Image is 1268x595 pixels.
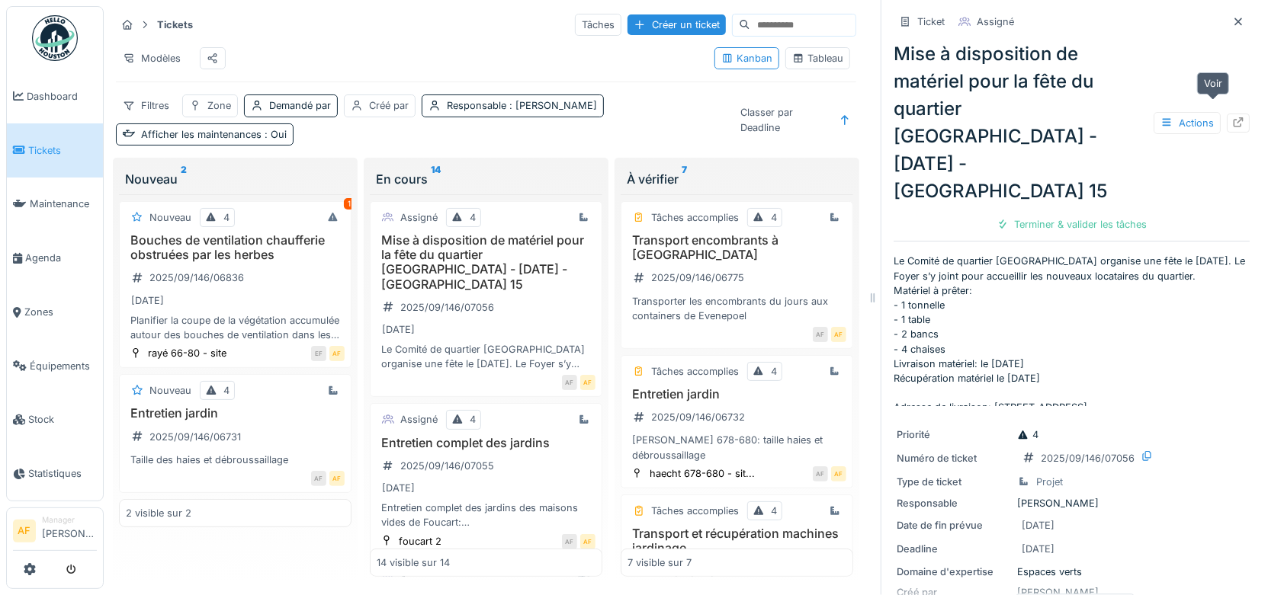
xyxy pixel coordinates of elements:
div: Priorité [897,427,1011,442]
div: 4 [223,210,230,225]
h3: Entretien jardin [126,406,345,421]
div: 4 [470,210,476,225]
div: Tableau [792,51,843,66]
div: Demandé par [269,98,331,113]
div: AF [831,466,846,481]
div: 2025/09/146/06836 [149,270,244,285]
div: 4 [1017,427,1038,442]
div: Terminer & valider les tâches [990,214,1154,235]
div: Filtres [116,94,176,117]
span: Agenda [25,251,97,265]
h3: Mise à disposition de matériel pour la fête du quartier [GEOGRAPHIC_DATA] - [DATE] - [GEOGRAPHIC_... [377,233,595,292]
div: Espaces verts [897,565,1247,579]
h3: Transport et récupération machines jardinage [628,526,846,555]
div: AF [311,471,326,486]
div: 4 [223,383,230,398]
div: EF [311,346,326,361]
span: Équipements [30,359,97,373]
div: Entretien complet des jardins des maisons vides de Foucart: De Foucart 2 à Foucart 26 De Foucart ... [377,501,595,529]
a: Zones [7,285,103,339]
div: Nouveau [149,383,191,398]
div: haecht 678-680 - sit... [650,466,755,481]
div: Nouveau [149,210,191,225]
div: [DATE] [1022,518,1055,533]
div: AF [813,466,828,481]
div: Kanban [721,51,772,66]
div: Classer par Deadline [734,101,830,138]
div: 1 [344,198,355,210]
div: 2025/09/146/07056 [1041,451,1135,465]
div: foucart 2 [399,534,441,549]
div: Tâches accomplies [651,364,739,379]
a: Maintenance [7,178,103,232]
h3: Entretien jardin [628,387,846,401]
span: : Oui [262,129,287,140]
h3: Entretien complet des jardins [377,436,595,450]
div: Assigné [400,210,438,225]
p: Le Comité de quartier [GEOGRAPHIC_DATA] organise une fête le [DATE]. Le Foyer s’y joint pour accu... [894,254,1250,406]
div: Responsable [897,496,1011,510]
div: 2025/09/146/07056 [400,300,494,315]
span: Stock [28,412,97,427]
a: Agenda [7,231,103,285]
a: Statistiques [7,446,103,501]
sup: 14 [431,170,441,188]
div: AF [562,375,577,390]
div: [DATE] [131,293,164,308]
div: rayé 66-80 - site [148,346,226,360]
div: Tâches accomplies [651,504,739,518]
div: 4 [771,210,777,225]
div: Créé par [369,98,409,113]
a: Dashboard [7,69,103,123]
div: [PERSON_NAME] [897,496,1247,510]
div: Afficher les maintenances [141,127,287,142]
div: 2025/09/146/06732 [651,410,745,424]
span: Statistiques [28,466,97,481]
div: 2025/09/146/06731 [149,430,241,444]
div: Nouveau [125,170,345,188]
div: Tâches accomplies [651,210,739,225]
div: Actions [1154,112,1221,134]
div: 2 visible sur 2 [126,506,191,520]
div: Tâches [575,14,621,36]
div: Modèles [116,47,188,69]
div: Taille des haies et débroussaillage [126,453,345,467]
div: Responsable [447,98,597,113]
div: Transporter les encombrants du jours aux containers de Evenepoel [628,294,846,323]
div: [DATE] [382,481,415,495]
div: Voir [1197,72,1229,94]
div: AF [329,471,345,486]
h3: Transport encombrants à [GEOGRAPHIC_DATA] [628,233,846,262]
div: Assigné [977,14,1014,29]
div: AF [562,534,577,549]
div: [DATE] [382,322,415,337]
sup: 2 [181,170,187,188]
div: Deadline [897,542,1011,556]
div: En cours [376,170,596,188]
div: 14 visible sur 14 [377,555,450,570]
span: Zones [24,305,97,319]
img: Badge_color-CXgf-gQk.svg [32,15,78,61]
div: Domaine d'expertise [897,565,1011,579]
div: Créer un ticket [628,14,726,35]
strong: Tickets [151,18,199,32]
sup: 7 [682,170,687,188]
span: Dashboard [27,89,97,104]
a: Équipements [7,339,103,393]
div: Ticket [917,14,945,29]
div: 4 [771,364,777,379]
div: 4 [771,504,777,518]
span: : [PERSON_NAME] [506,100,597,111]
li: AF [13,520,36,542]
li: [PERSON_NAME] [42,514,97,547]
div: À vérifier [627,170,847,188]
a: Stock [7,393,103,447]
div: Type de ticket [897,475,1011,489]
div: Assigné [400,412,438,427]
div: Planifier la coupe de la végétation accumulée autour des bouches de ventilation dans les jardins ... [126,313,345,342]
div: AF [329,346,345,361]
div: Date de fin prévue [897,518,1011,533]
div: Le Comité de quartier [GEOGRAPHIC_DATA] organise une fête le [DATE]. Le Foyer s’y joint pour accu... [377,342,595,371]
span: Maintenance [30,197,97,211]
div: AF [813,327,828,342]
